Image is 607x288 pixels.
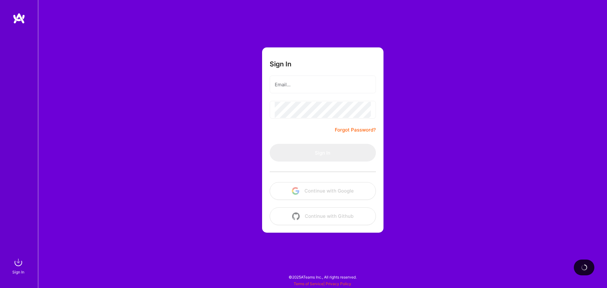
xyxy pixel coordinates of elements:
[270,60,291,68] h3: Sign In
[270,207,376,225] button: Continue with Github
[13,13,25,24] img: logo
[275,77,371,93] input: Email...
[12,269,24,275] div: Sign In
[292,212,300,220] img: icon
[13,256,25,275] a: sign inSign In
[12,256,25,269] img: sign in
[270,182,376,200] button: Continue with Google
[292,187,299,195] img: icon
[294,281,351,286] span: |
[326,281,351,286] a: Privacy Policy
[38,269,607,285] div: © 2025 ATeams Inc., All rights reserved.
[335,126,376,134] a: Forgot Password?
[270,144,376,162] button: Sign In
[294,281,323,286] a: Terms of Service
[581,264,587,271] img: loading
